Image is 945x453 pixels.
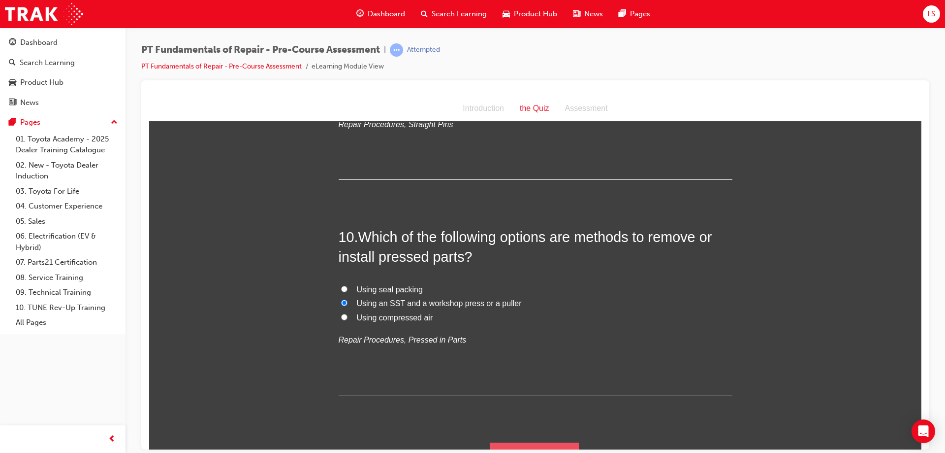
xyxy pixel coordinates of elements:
[12,132,122,158] a: 01. Toyota Academy - 2025 Dealer Training Catalogue
[141,44,380,56] span: PT Fundamentals of Repair - Pre-Course Assessment
[4,34,122,52] a: Dashboard
[9,38,16,47] span: guage-icon
[12,300,122,315] a: 10. TUNE Rev-Up Training
[503,8,510,20] span: car-icon
[189,240,317,248] em: Repair Procedures, Pressed in Parts
[141,62,302,70] a: PT Fundamentals of Repair - Pre-Course Assessment
[20,77,63,88] div: Product Hub
[12,255,122,270] a: 07. Parts21 Certification
[4,113,122,132] button: Pages
[912,419,935,443] div: Open Intercom Messenger
[108,433,116,446] span: prev-icon
[208,203,373,211] span: Using an SST and a workshop press or a puller
[20,117,40,128] div: Pages
[306,5,363,20] div: Introduction
[348,4,413,24] a: guage-iconDashboard
[192,204,198,210] input: Using an SST and a workshop press or a puller
[5,3,83,25] img: Trak
[111,116,118,129] span: up-icon
[192,190,198,196] input: Using seal packing
[4,94,122,112] a: News
[192,218,198,224] input: Using compressed air
[363,5,408,20] div: the Quiz
[619,8,626,20] span: pages-icon
[9,78,16,87] span: car-icon
[923,5,940,23] button: LS
[356,8,364,20] span: guage-icon
[384,44,386,56] span: |
[12,229,122,255] a: 06. Electrification (EV & Hybrid)
[341,347,430,374] button: Submit Answers
[407,45,440,55] div: Attempted
[584,8,603,20] span: News
[20,37,58,48] div: Dashboard
[189,24,304,33] em: Repair Procedures, Straight Pins
[4,73,122,92] a: Product Hub
[927,8,935,20] span: LS
[312,61,384,72] li: eLearning Module View
[12,315,122,330] a: All Pages
[189,131,583,171] h2: 10 .
[4,54,122,72] a: Search Learning
[390,43,403,57] span: learningRecordVerb_ATTEMPT-icon
[9,59,16,68] span: search-icon
[208,189,274,198] span: Using seal packing
[20,97,39,108] div: News
[611,4,658,24] a: pages-iconPages
[12,199,122,214] a: 04. Customer Experience
[630,8,650,20] span: Pages
[573,8,580,20] span: news-icon
[12,214,122,229] a: 05. Sales
[189,133,563,169] span: Which of the following options are methods to remove or install pressed parts?
[495,4,565,24] a: car-iconProduct Hub
[12,285,122,300] a: 09. Technical Training
[432,8,487,20] span: Search Learning
[12,184,122,199] a: 03. Toyota For Life
[9,118,16,127] span: pages-icon
[368,8,405,20] span: Dashboard
[565,4,611,24] a: news-iconNews
[208,217,284,226] span: Using compressed air
[413,4,495,24] a: search-iconSearch Learning
[408,5,467,20] div: Assessment
[20,57,75,69] div: Search Learning
[9,99,16,107] span: news-icon
[12,158,122,184] a: 02. New - Toyota Dealer Induction
[4,32,122,113] button: DashboardSearch LearningProduct HubNews
[12,270,122,285] a: 08. Service Training
[514,8,557,20] span: Product Hub
[421,8,428,20] span: search-icon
